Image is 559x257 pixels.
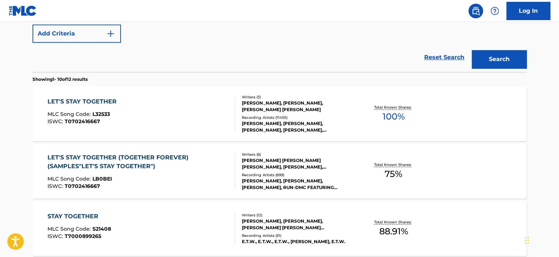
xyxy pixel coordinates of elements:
[379,225,408,238] span: 88.91 %
[47,153,229,171] div: LET'S STAY TOGETHER (TOGETHER FOREVER) (SAMPLES"LET'S STAY TOGETHER")
[47,118,65,125] span: ISWC :
[65,233,101,239] span: T7000899265
[33,76,88,83] p: Showing 1 - 10 of 12 results
[472,50,526,68] button: Search
[242,238,352,245] div: E.T.W., E.T.W., E.T.W., [PERSON_NAME], E.T.W.
[374,162,413,167] p: Total Known Shares:
[374,105,413,110] p: Total Known Shares:
[242,157,352,170] div: [PERSON_NAME] [PERSON_NAME] [PERSON_NAME], [PERSON_NAME], [PERSON_NAME], [PERSON_NAME] [PERSON_NA...
[385,167,402,181] span: 75 %
[33,201,526,256] a: STAY TOGETHERMLC Song Code:S21408ISWC:T7000899265Writers (12)[PERSON_NAME], [PERSON_NAME], [PERSO...
[242,94,352,100] div: Writers ( 3 )
[242,100,352,113] div: [PERSON_NAME], [PERSON_NAME], [PERSON_NAME] [PERSON_NAME]
[33,24,121,43] button: Add Criteria
[382,110,404,123] span: 100 %
[47,175,92,182] span: MLC Song Code :
[242,178,352,191] div: [PERSON_NAME], [PERSON_NAME], [PERSON_NAME], RUN-DMC FEATURING JAGGED EDGE, [PERSON_NAME]
[106,29,115,38] img: 9d2ae6d4665cec9f34b9.svg
[468,4,483,18] a: Public Search
[522,222,559,257] iframe: Chat Widget
[242,115,352,120] div: Recording Artists ( 11455 )
[374,219,413,225] p: Total Known Shares:
[47,226,92,232] span: MLC Song Code :
[47,111,92,117] span: MLC Song Code :
[33,86,526,141] a: LET'S STAY TOGETHERMLC Song Code:L32533ISWC:T0702416667Writers (3)[PERSON_NAME], [PERSON_NAME], [...
[242,212,352,218] div: Writers ( 12 )
[47,212,111,221] div: STAY TOGETHER
[242,218,352,231] div: [PERSON_NAME], [PERSON_NAME], [PERSON_NAME] [PERSON_NAME] [PERSON_NAME], [PERSON_NAME] [PERSON_NA...
[487,4,502,18] div: Help
[92,175,112,182] span: LB0BEI
[242,233,352,238] div: Recording Artists ( 51 )
[471,7,480,15] img: search
[92,226,111,232] span: S21408
[33,144,526,199] a: LET'S STAY TOGETHER (TOGETHER FOREVER) (SAMPLES"LET'S STAY TOGETHER")MLC Song Code:LB0BEIISWC:T07...
[242,152,352,157] div: Writers ( 6 )
[65,118,100,125] span: T0702416667
[242,172,352,178] div: Recording Artists ( 699 )
[9,5,37,16] img: MLC Logo
[47,233,65,239] span: ISWC :
[421,49,468,65] a: Reset Search
[47,183,65,189] span: ISWC :
[490,7,499,15] img: help
[92,111,110,117] span: L32533
[506,2,550,20] a: Log In
[47,97,120,106] div: LET'S STAY TOGETHER
[525,229,529,251] div: Drag
[242,120,352,133] div: [PERSON_NAME], [PERSON_NAME], [PERSON_NAME], [PERSON_NAME], [PERSON_NAME]
[65,183,100,189] span: T0702416667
